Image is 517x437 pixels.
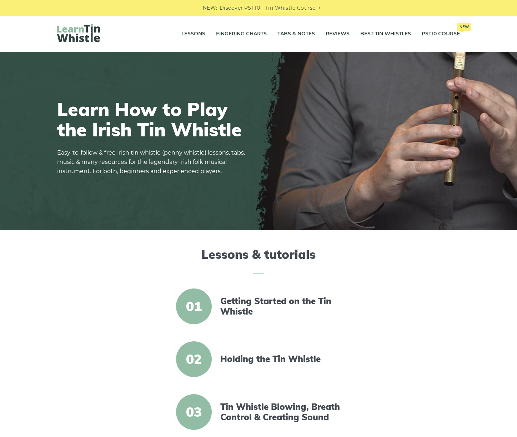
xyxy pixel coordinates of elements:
a: Tabs & Notes [277,25,315,43]
a: Tin Whistle Blowing, Breath Control & Creating Sound [220,402,343,422]
span: New [457,23,471,31]
span: 01 [176,288,212,324]
img: LearnTinWhistle.com [57,24,100,42]
h2: Lessons & tutorials [57,247,460,274]
a: Lessons [181,25,205,43]
a: PST10 CourseNew [422,25,460,43]
span: 03 [176,394,212,430]
p: Easy-to-follow & free Irish tin whistle (penny whistle) lessons, tabs, music & many resources for... [57,148,250,176]
a: Fingering Charts [216,25,267,43]
a: Getting Started on the Tin Whistle [220,296,343,317]
a: Holding the Tin Whistle [220,354,343,364]
a: Best Tin Whistles [360,25,411,43]
a: Reviews [326,25,350,43]
span: 02 [176,341,212,377]
h1: Learn How to Play the Irish Tin Whistle [57,99,250,140]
